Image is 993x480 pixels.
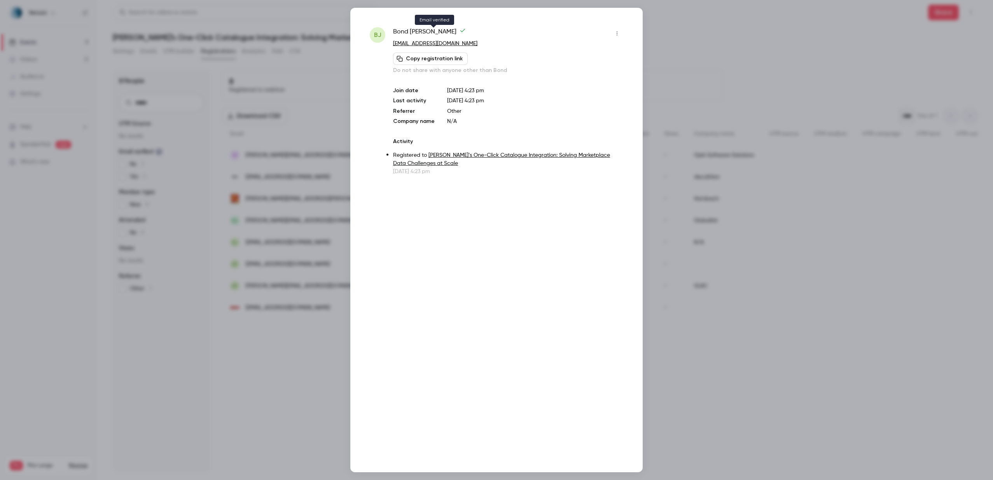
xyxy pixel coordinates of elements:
[447,87,623,95] p: [DATE] 4:23 pm
[393,152,610,166] a: [PERSON_NAME]’s One-Click Catalogue Integration: Solving Marketplace Data Challenges at Scale
[393,151,623,168] p: Registered to
[393,117,435,125] p: Company name
[393,107,435,115] p: Referrer
[374,30,381,40] span: BJ
[393,138,623,145] p: Activity
[447,117,623,125] p: N/A
[393,87,435,95] p: Join date
[393,168,623,175] p: [DATE] 4:23 pm
[447,98,484,103] span: [DATE] 4:23 pm
[393,97,435,105] p: Last activity
[393,67,623,74] p: Do not share with anyone other than Bond
[393,53,468,65] button: Copy registration link
[447,107,623,115] p: Other
[393,41,477,46] a: [EMAIL_ADDRESS][DOMAIN_NAME]
[393,27,466,40] span: Bond [PERSON_NAME]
